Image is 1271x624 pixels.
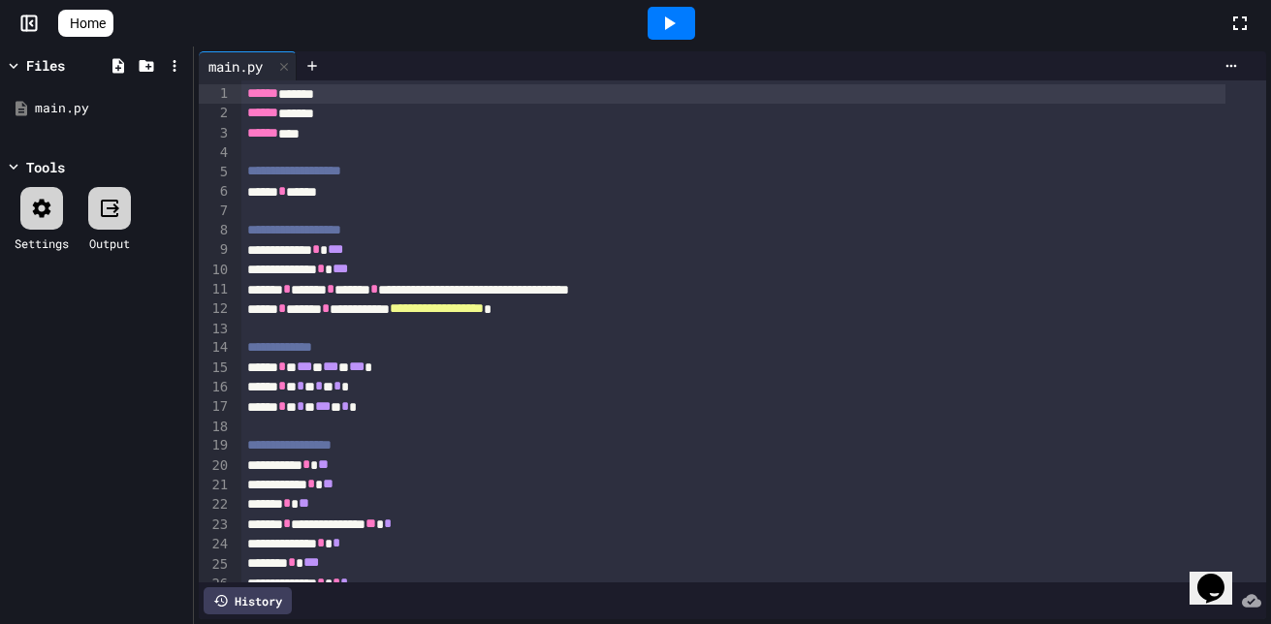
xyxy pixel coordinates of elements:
div: Files [26,55,65,76]
div: 6 [199,182,231,202]
div: 3 [199,124,231,143]
div: History [204,587,292,614]
iframe: chat widget [1190,546,1252,605]
div: Tools [26,157,65,177]
div: 4 [199,143,231,163]
div: 24 [199,535,231,554]
div: 7 [199,202,231,221]
div: 12 [199,299,231,319]
div: main.py [199,56,272,77]
div: 11 [199,280,231,299]
div: Settings [15,234,69,252]
div: 21 [199,476,231,495]
div: 9 [199,240,231,260]
div: 8 [199,221,231,240]
div: 26 [199,575,231,594]
div: 14 [199,338,231,358]
div: 1 [199,84,231,104]
div: 5 [199,163,231,182]
div: 2 [199,104,231,123]
div: 17 [199,397,231,417]
div: 13 [199,320,231,339]
div: 19 [199,436,231,455]
div: 18 [199,418,231,437]
div: main.py [35,99,186,118]
div: 23 [199,515,231,535]
div: 15 [199,359,231,378]
div: 25 [199,555,231,575]
span: Home [70,14,106,33]
div: main.py [199,51,297,80]
a: Home [58,10,113,37]
div: 10 [199,261,231,280]
div: 22 [199,495,231,515]
div: Output [89,234,130,252]
div: 16 [199,378,231,397]
div: 20 [199,456,231,476]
